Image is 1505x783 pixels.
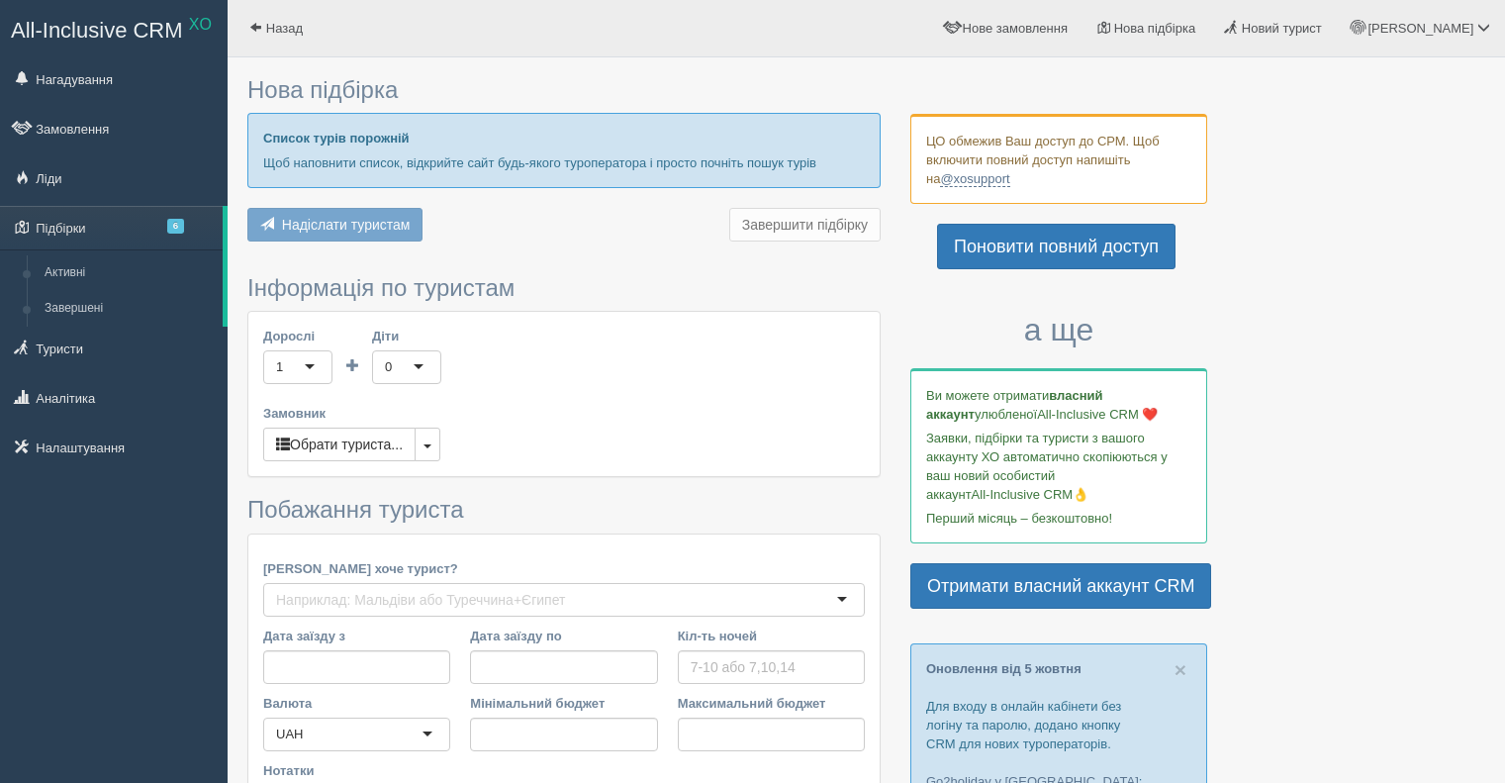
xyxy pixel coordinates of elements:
[276,725,303,744] div: UAH
[926,429,1191,504] p: Заявки, підбірки та туристи з вашого аккаунту ХО автоматично скопіюються у ваш новий особистий ак...
[972,487,1089,502] span: All-Inclusive CRM👌
[910,313,1207,347] h3: а ще
[276,590,573,610] input: Наприклад: Мальдіви або Туреччина+Єгипет
[263,694,450,713] label: Валюта
[263,627,450,645] label: Дата заїзду з
[1242,21,1322,36] span: Новий турист
[282,217,411,233] span: Надіслати туристам
[372,327,441,345] label: Діти
[276,357,283,377] div: 1
[926,388,1103,422] b: власний аккаунт
[1175,659,1186,680] button: Close
[963,21,1068,36] span: Нове замовлення
[1114,21,1196,36] span: Нова підбірка
[937,224,1176,269] a: Поновити повний доступ
[167,219,184,234] span: 6
[470,694,657,713] label: Мінімальний бюджет
[910,114,1207,204] div: ЦО обмежив Ваш доступ до СРМ. Щоб включити повний доступ напишіть на
[263,559,865,578] label: [PERSON_NAME] хоче турист?
[926,697,1191,753] p: Для входу в онлайн кабінети без логіну та паролю, додано кнопку CRM для нових туроператорів.
[266,21,303,36] span: Назад
[926,509,1191,528] p: Перший місяць – безкоштовно!
[263,131,410,146] b: Список турів порожній
[729,208,881,242] button: Завершити підбірку
[1367,21,1473,36] span: [PERSON_NAME]
[189,16,212,33] sup: XO
[247,77,881,103] h3: Нова підбірка
[926,661,1082,676] a: Оновлення від 5 жовтня
[678,650,865,684] input: 7-10 або 7,10,14
[36,291,223,327] a: Завершені
[263,153,865,172] p: Щоб наповнити список, відкрийте сайт будь-якого туроператора і просто почніть пошук турів
[470,627,657,645] label: Дата заїзду по
[11,18,183,43] span: All-Inclusive CRM
[263,404,865,423] label: Замовник
[385,357,392,377] div: 0
[940,171,1009,187] a: @xosupport
[910,563,1211,609] a: Отримати власний аккаунт CRM
[263,761,865,780] label: Нотатки
[263,327,332,345] label: Дорослі
[247,275,881,301] h3: Інформація по туристам
[247,208,423,242] button: Надіслати туристам
[1175,658,1186,681] span: ×
[1,1,227,55] a: All-Inclusive CRM XO
[678,694,865,713] label: Максимальний бюджет
[926,386,1191,424] p: Ви можете отримати улюбленої
[36,255,223,291] a: Активні
[1037,407,1158,422] span: All-Inclusive CRM ❤️
[247,496,464,523] span: Побажання туриста
[678,627,865,645] label: Кіл-ть ночей
[263,428,416,461] button: Обрати туриста...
